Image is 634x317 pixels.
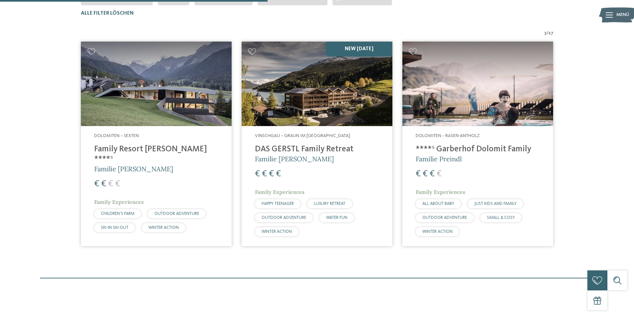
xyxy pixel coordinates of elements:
[101,212,134,216] span: CHILDREN’S FARM
[94,199,144,205] span: Family Experiences
[402,42,553,126] img: Familienhotels gesucht? Hier findet ihr die besten!
[154,212,199,216] span: OUTDOOR ADVENTURE
[416,155,462,163] span: Familie Preindl
[94,133,139,138] span: Dolomiten – Sexten
[262,216,306,220] span: OUTDOOR ADVENTURE
[416,189,465,195] span: Family Experiences
[81,11,134,16] span: Alle Filter löschen
[101,180,106,188] span: €
[94,165,173,173] span: Familie [PERSON_NAME]
[416,144,540,154] h4: ****ˢ Garberhof Dolomit Family
[255,144,379,154] h4: DAS GERSTL Family Retreat
[255,170,260,178] span: €
[430,170,435,178] span: €
[255,133,350,138] span: Vinschgau – Graun im [GEOGRAPHIC_DATA]
[544,30,546,37] span: 3
[108,180,113,188] span: €
[314,202,345,206] span: LUXURY RETREAT
[255,189,305,195] span: Family Experiences
[422,230,453,234] span: WINTER ACTION
[255,155,334,163] span: Familie [PERSON_NAME]
[546,30,548,37] span: /
[242,42,392,126] img: Familienhotels gesucht? Hier findet ihr die besten!
[148,226,179,230] span: WINTER ACTION
[81,42,232,246] a: Familienhotels gesucht? Hier findet ihr die besten! Dolomiten – Sexten Family Resort [PERSON_NAME...
[416,133,480,138] span: Dolomiten – Rasen-Antholz
[416,170,421,178] span: €
[81,42,232,126] img: Family Resort Rainer ****ˢ
[422,216,467,220] span: OUTDOOR ADVENTURE
[262,202,294,206] span: HAPPY TEENAGER
[326,216,347,220] span: WATER FUN
[437,170,442,178] span: €
[94,180,99,188] span: €
[262,170,267,178] span: €
[548,30,553,37] span: 27
[242,42,392,246] a: Familienhotels gesucht? Hier findet ihr die besten! NEW [DATE] Vinschgau – Graun im [GEOGRAPHIC_D...
[262,230,292,234] span: WINTER ACTION
[276,170,281,178] span: €
[269,170,274,178] span: €
[101,226,128,230] span: SKI-IN SKI-OUT
[474,202,517,206] span: JUST KIDS AND FAMILY
[402,42,553,246] a: Familienhotels gesucht? Hier findet ihr die besten! Dolomiten – Rasen-Antholz ****ˢ Garberhof Dol...
[115,180,120,188] span: €
[422,202,454,206] span: ALL ABOUT BABY
[487,216,515,220] span: SMALL & COSY
[94,144,218,164] h4: Family Resort [PERSON_NAME] ****ˢ
[423,170,428,178] span: €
